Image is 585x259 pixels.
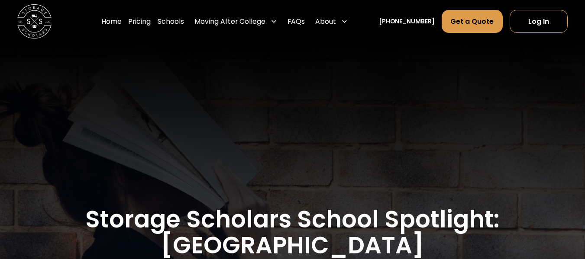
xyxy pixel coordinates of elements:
[315,16,336,27] div: About
[288,10,305,33] a: FAQs
[17,4,52,38] a: home
[510,10,568,33] a: Log In
[312,10,351,33] div: About
[191,10,281,33] div: Moving After College
[379,17,435,26] a: [PHONE_NUMBER]
[17,207,568,259] h1: Storage Scholars School Spotlight: [GEOGRAPHIC_DATA]
[17,4,52,38] img: Storage Scholars main logo
[101,10,122,33] a: Home
[128,10,151,33] a: Pricing
[158,10,184,33] a: Schools
[194,16,265,27] div: Moving After College
[442,10,503,33] a: Get a Quote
